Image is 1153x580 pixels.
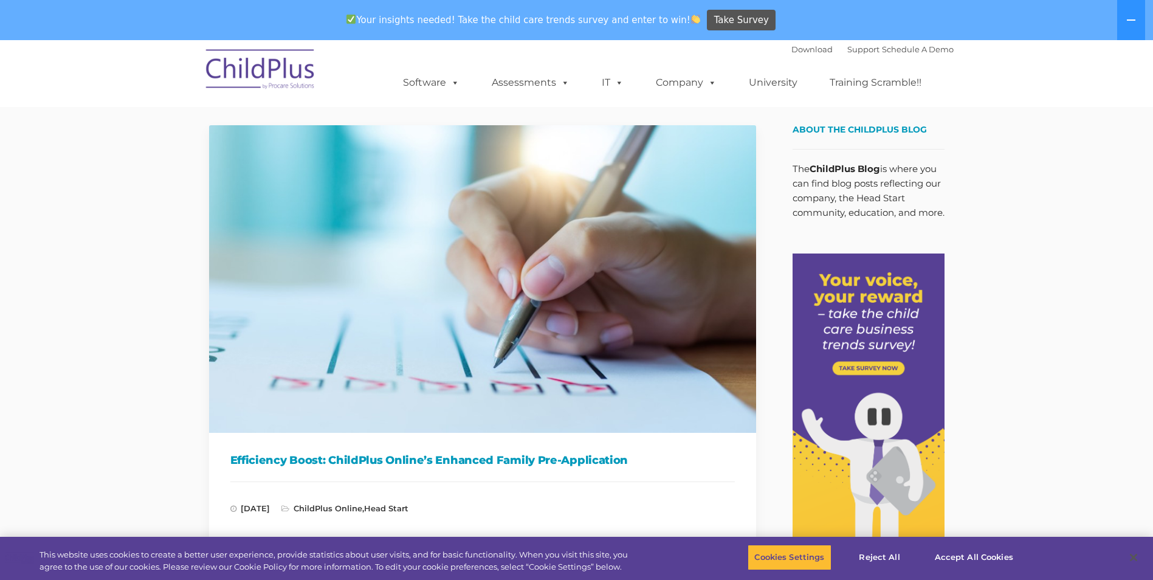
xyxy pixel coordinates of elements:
a: ChildPlus Online [294,503,362,513]
div: This website uses cookies to create a better user experience, provide statistics about user visit... [40,549,634,573]
button: Close [1120,544,1147,571]
a: Take Survey [707,10,776,31]
a: Support [847,44,879,54]
p: The is where you can find blog posts reflecting our company, the Head Start community, education,... [793,162,945,220]
a: Software [391,71,472,95]
span: About the ChildPlus Blog [793,124,927,135]
img: ChildPlus by Procare Solutions [200,41,322,102]
img: Efficiency Boost: ChildPlus Online's Enhanced Family Pre-Application Process - Streamlining Appli... [209,125,756,433]
font: | [791,44,954,54]
button: Cookies Settings [748,545,831,570]
a: Assessments [480,71,582,95]
strong: ChildPlus Blog [810,163,880,174]
h1: Efficiency Boost: ChildPlus Online’s Enhanced Family Pre-Application [230,451,735,469]
span: , [281,503,408,513]
a: Schedule A Demo [882,44,954,54]
a: IT [590,71,636,95]
span: Take Survey [714,10,769,31]
button: Accept All Cookies [928,545,1020,570]
a: Download [791,44,833,54]
button: Reject All [842,545,918,570]
a: University [737,71,810,95]
a: Training Scramble!! [817,71,934,95]
img: ✅ [346,15,356,24]
img: 👏 [691,15,700,24]
a: Company [644,71,729,95]
span: [DATE] [230,503,270,513]
a: Head Start [364,503,408,513]
span: Your insights needed! Take the child care trends survey and enter to win! [342,8,706,32]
